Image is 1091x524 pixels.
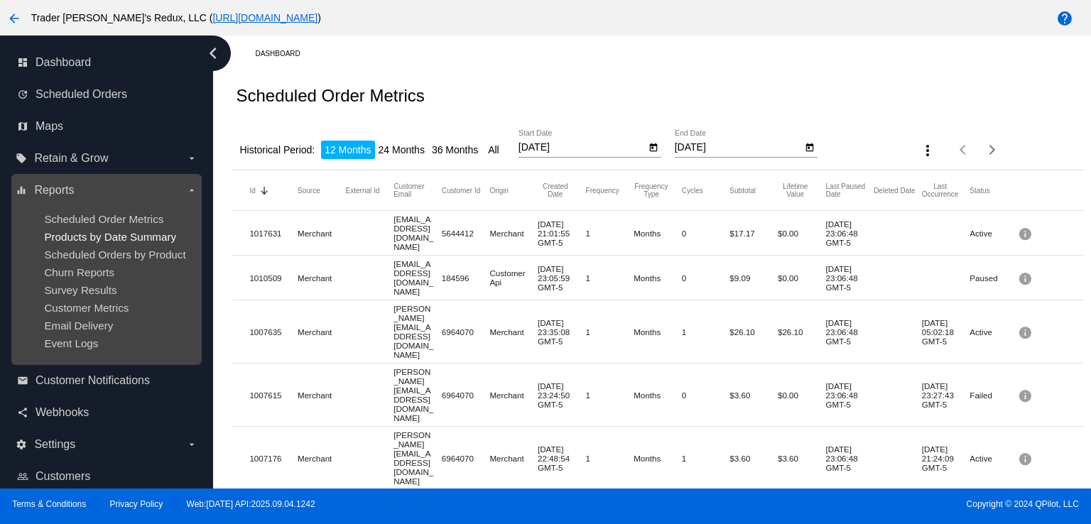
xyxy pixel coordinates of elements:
mat-header-cell: Source [298,187,346,195]
mat-cell: 0 [682,225,730,241]
a: update Scheduled Orders [17,83,197,106]
i: update [17,89,28,100]
button: Open calendar [646,139,661,154]
mat-cell: $17.17 [729,225,778,241]
mat-cell: $0.00 [778,225,826,241]
mat-icon: info [1018,321,1035,343]
mat-icon: help [1056,10,1073,27]
a: Dashboard [255,43,313,65]
mat-cell: $3.60 [729,387,778,403]
mat-cell: 1 [682,324,730,340]
mat-cell: $3.60 [778,450,826,466]
span: Products by Date Summary [44,231,176,243]
mat-cell: 6964070 [442,324,490,340]
mat-cell: $26.10 [729,324,778,340]
span: Email Delivery [44,320,113,332]
button: Next page [978,136,1006,164]
button: Change sorting for Status [970,186,989,195]
mat-cell: 1010509 [249,270,298,286]
a: share Webhooks [17,401,197,424]
mat-cell: Merchant [298,270,346,286]
button: Change sorting for CreatedUtc [538,182,573,198]
span: Webhooks [36,406,89,419]
mat-cell: 1 [586,225,634,241]
mat-cell: [EMAIL_ADDRESS][DOMAIN_NAME] [393,256,442,300]
i: email [17,375,28,386]
span: Dashboard [36,56,91,69]
mat-cell: [DATE] 23:06:48 GMT-5 [826,441,874,476]
a: Web:[DATE] API:2025.09.04.1242 [187,499,315,509]
li: 36 Months [428,141,482,159]
i: dashboard [17,57,28,68]
a: Scheduled Orders by Product [44,249,185,261]
mat-cell: Merchant [489,225,538,241]
button: Change sorting for Subtotal [729,186,756,195]
a: people_outline Customers [17,465,197,488]
mat-cell: 1007176 [249,450,298,466]
mat-cell: 184596 [442,270,490,286]
mat-cell: Months [634,387,682,403]
i: local_offer [16,153,27,164]
span: Reports [34,184,74,197]
span: Trader [PERSON_NAME]'s Redux, LLC ( ) [31,12,321,23]
li: 12 Months [321,141,374,159]
button: Previous page [950,136,978,164]
mat-cell: 0 [682,387,730,403]
mat-cell: Failed [970,387,1018,403]
mat-cell: [DATE] 23:24:50 GMT-5 [538,378,586,413]
mat-header-cell: Origin [489,187,538,195]
mat-cell: 6964070 [442,450,490,466]
mat-icon: arrow_back [6,10,23,27]
a: Privacy Policy [110,499,163,509]
a: Event Logs [44,337,98,349]
i: arrow_drop_down [186,153,197,164]
a: Terms & Conditions [12,499,86,509]
mat-cell: [DATE] 23:06:48 GMT-5 [826,216,874,251]
button: Change sorting for LastOccurrenceUtc [922,182,959,198]
mat-cell: 1017631 [249,225,298,241]
i: equalizer [16,185,27,196]
li: 24 Months [375,141,428,159]
button: Change sorting for Frequency [586,186,619,195]
mat-cell: Merchant [298,450,346,466]
mat-icon: info [1018,222,1035,244]
span: Retain & Grow [34,152,108,165]
li: All [484,141,503,159]
mat-cell: [PERSON_NAME][EMAIL_ADDRESS][DOMAIN_NAME] [393,364,442,426]
mat-cell: [DATE] 23:06:48 GMT-5 [826,378,874,413]
mat-cell: Months [634,225,682,241]
mat-cell: Paused [970,270,1018,286]
mat-cell: 1 [586,270,634,286]
a: Survey Results [44,284,116,296]
mat-cell: Merchant [298,387,346,403]
i: settings [16,439,27,450]
button: Change sorting for FrequencyType [634,182,669,198]
span: Customer Notifications [36,374,150,387]
a: Churn Reports [44,266,114,278]
mat-cell: $0.00 [778,387,826,403]
mat-header-cell: Deleted Date [874,187,922,195]
mat-cell: 1 [586,450,634,466]
mat-cell: Merchant [298,225,346,241]
a: Customer Metrics [44,302,129,314]
span: Maps [36,120,63,133]
span: Settings [34,438,75,451]
button: Change sorting for Id [249,186,255,195]
mat-header-cell: Customer Id [442,187,490,195]
mat-cell: $3.60 [729,450,778,466]
mat-cell: [DATE] 23:27:43 GMT-5 [922,378,970,413]
mat-header-cell: Customer Email [393,182,442,198]
mat-cell: 5644412 [442,225,490,241]
mat-cell: 1007635 [249,324,298,340]
mat-cell: Merchant [489,324,538,340]
a: Scheduled Order Metrics [44,213,163,225]
i: chevron_left [202,42,224,65]
mat-cell: Months [634,324,682,340]
span: Customers [36,470,90,483]
span: Copyright © 2024 QPilot, LLC [558,499,1079,509]
mat-icon: info [1018,267,1035,289]
mat-icon: more_vert [919,142,936,159]
mat-cell: Active [970,450,1018,466]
